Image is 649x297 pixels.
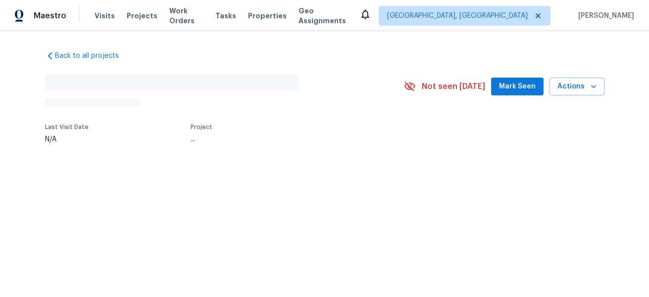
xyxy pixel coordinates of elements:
span: Mark Seen [499,81,536,93]
span: Maestro [34,11,66,21]
span: Tasks [215,12,236,19]
span: Geo Assignments [299,6,348,26]
span: Not seen [DATE] [422,82,485,91]
a: Back to all projects [45,51,140,61]
span: [PERSON_NAME] [574,11,634,21]
div: N/A [45,136,89,143]
span: Last Visit Date [45,124,89,130]
div: ... [191,136,381,143]
span: Visits [95,11,115,21]
span: Project [191,124,212,130]
span: [GEOGRAPHIC_DATA], [GEOGRAPHIC_DATA] [387,11,528,21]
span: Properties [248,11,287,21]
span: Work Orders [169,6,203,26]
span: Actions [557,81,597,93]
span: Projects [127,11,157,21]
button: Mark Seen [491,78,544,96]
button: Actions [549,78,604,96]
